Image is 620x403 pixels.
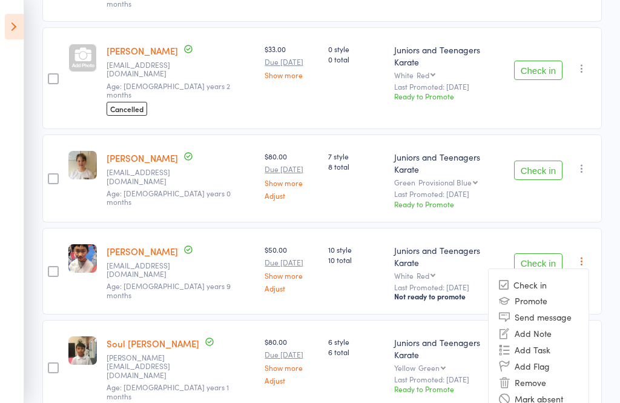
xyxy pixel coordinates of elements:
[107,81,230,99] span: Age: [DEMOGRAPHIC_DATA] years 2 months
[265,350,318,359] small: Due [DATE]
[394,82,504,91] small: Last Promoted: [DATE]
[489,278,589,293] li: Check in
[328,255,384,265] span: 10 total
[394,244,504,268] div: Juniors and Teenagers Karate
[394,151,504,175] div: Juniors and Teenagers Karate
[514,253,562,273] button: Check in
[489,358,589,375] li: Add Flag
[514,61,562,80] button: Check in
[394,283,504,291] small: Last Promoted: [DATE]
[328,244,384,255] span: 10 style
[265,271,318,279] a: Show more
[107,152,178,164] a: [PERSON_NAME]
[265,364,318,371] a: Show more
[265,179,318,187] a: Show more
[328,347,384,357] span: 6 total
[107,188,231,207] span: Age: [DEMOGRAPHIC_DATA] years 0 months
[328,44,384,54] span: 0 style
[514,161,562,180] button: Check in
[265,258,318,267] small: Due [DATE]
[107,382,229,401] span: Age: [DEMOGRAPHIC_DATA] years 1 months
[394,336,504,361] div: Juniors and Teenagers Karate
[265,165,318,173] small: Due [DATE]
[394,384,504,394] div: Ready to Promote
[394,291,504,301] div: Not ready to promote
[265,376,318,384] a: Adjust
[394,375,504,384] small: Last Promoted: [DATE]
[489,309,589,325] li: Send message
[394,44,504,68] div: Juniors and Teenagers Karate
[417,71,429,79] div: Red
[394,91,504,101] div: Ready to Promote
[418,364,440,371] div: Green
[107,281,231,299] span: Age: [DEMOGRAPHIC_DATA] years 9 months
[328,54,384,64] span: 0 total
[68,336,97,365] img: image1715754462.png
[107,44,178,57] a: [PERSON_NAME]
[265,244,318,292] div: $50.00
[489,342,589,358] li: Add Task
[489,293,589,309] li: Promote
[265,58,318,66] small: Due [DATE]
[68,244,97,273] img: image1750230422.png
[107,102,147,116] span: Cancelled
[107,168,185,185] small: jcrhall@yahoo.com
[265,284,318,292] a: Adjust
[107,61,185,78] small: Vivandaidan@gmail.com
[107,353,185,379] small: ryan@pounce.cr
[394,271,504,279] div: White
[489,325,589,342] li: Add Note
[265,336,318,384] div: $80.00
[394,71,504,79] div: White
[265,44,318,79] div: $33.00
[394,190,504,198] small: Last Promoted: [DATE]
[107,261,185,279] small: undarya6123@gmail.com
[418,178,472,186] div: Provisional Blue
[265,192,318,199] a: Adjust
[68,151,97,179] img: image1739575652.png
[328,336,384,347] span: 6 style
[265,151,318,199] div: $80.00
[328,151,384,161] span: 7 style
[265,71,318,79] a: Show more
[107,337,199,350] a: Soul [PERSON_NAME]
[394,178,504,186] div: Green
[417,271,429,279] div: Red
[328,161,384,172] span: 8 total
[394,364,504,371] div: Yellow
[107,245,178,258] a: [PERSON_NAME]
[394,199,504,209] div: Ready to Promote
[489,375,589,391] li: Remove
